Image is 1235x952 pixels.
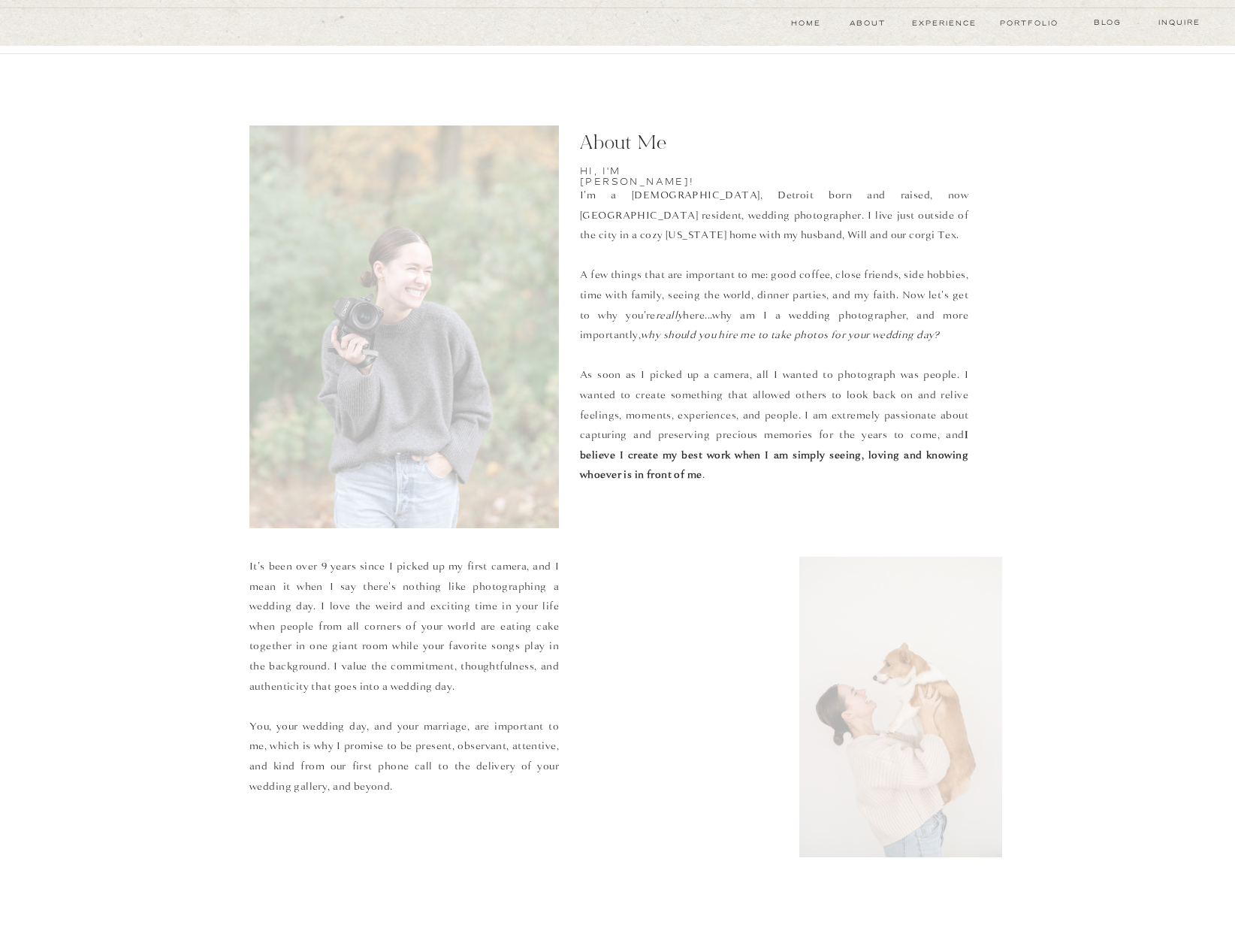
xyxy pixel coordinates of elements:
h2: Hi, I'm [PERSON_NAME]! [580,165,680,176]
a: Inquire [1153,17,1206,29]
a: About [850,17,883,29]
b: I believe I create my best work when I am simply seeing, loving and knowing whoever is in front o... [580,428,968,481]
p: I'm a [DEMOGRAPHIC_DATA], Detroit born and raised, now [GEOGRAPHIC_DATA] resident, wedding photog... [580,186,968,518]
a: Portfolio [1000,17,1056,29]
a: blog [1078,17,1137,29]
p: It's been over 9 years since I picked up my first camera, and I mean it when I say there's nothin... [249,557,559,838]
p: About Me [580,130,680,156]
a: Home [789,17,823,29]
i: why should you hire me to take photos for your wedding day? [641,328,940,341]
i: really [656,309,684,322]
a: experience [910,17,978,29]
